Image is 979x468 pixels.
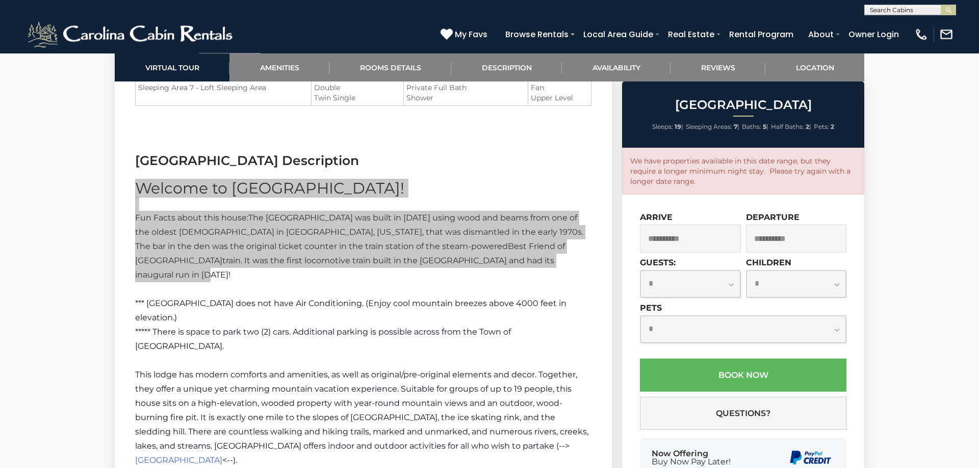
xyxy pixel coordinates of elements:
h2: [GEOGRAPHIC_DATA] [625,98,862,112]
a: Amenities [229,53,329,81]
img: mail-regular-white.png [939,27,954,42]
strong: 5 [763,123,766,130]
li: Private Full Bath [406,83,525,93]
div: Now Offering [652,450,731,466]
a: About [803,25,839,43]
li: Upper Level [531,93,588,103]
span: The [GEOGRAPHIC_DATA] was built in [DATE] using wood and beams from one of the oldest [DEMOGRAPHI... [135,213,583,252]
span: Buy Now Pay Later! [652,458,731,466]
span: <--). [222,456,237,465]
label: Arrive [640,212,673,222]
a: Reviews [671,53,765,81]
span: Baths: [742,123,761,130]
span: Sleeping Areas: [686,123,732,130]
li: Fan [531,83,588,93]
a: Availability [562,53,671,81]
span: Fun Facts about this house: [135,213,248,223]
li: Twin Single [314,93,401,103]
span: My Favs [455,28,487,41]
a: Owner Login [843,25,904,43]
li: | [686,120,739,133]
span: Sleeps: [652,123,673,130]
li: Shower [406,93,525,103]
span: Half Baths: [771,123,804,130]
a: [GEOGRAPHIC_DATA] [135,456,222,465]
a: Browse Rentals [500,25,574,43]
a: Rooms Details [329,53,451,81]
label: Departure [746,212,800,222]
span: train. It was the first locomotive train built in the [GEOGRAPHIC_DATA] and had its inaugural run... [135,256,554,280]
strong: 19 [675,123,681,130]
a: Local Area Guide [578,25,658,43]
label: Children [746,258,791,267]
a: Description [451,53,562,81]
a: Rental Program [724,25,798,43]
img: phone-regular-white.png [914,27,929,42]
a: Location [765,53,864,81]
h3: [GEOGRAPHIC_DATA] Description [135,152,591,170]
a: My Favs [441,28,490,41]
li: | [652,120,683,133]
img: White-1-2.png [25,19,237,50]
strong: 2 [831,123,834,130]
span: Pets: [814,123,829,130]
span: This lodge has modern comforts and amenities, as well as original/pre-original elements and decor... [135,370,588,451]
span: Welcome to [GEOGRAPHIC_DATA]! [135,179,404,198]
a: Virtual Tour [115,53,229,81]
button: Book Now [640,359,846,392]
span: ***** There is space to park two (2) cars. Additional parking is possible across from the Town of... [135,327,511,351]
label: Guests: [640,258,676,267]
li: Double [314,83,401,93]
li: | [771,120,811,133]
li: | [742,120,768,133]
strong: 2 [806,123,809,130]
button: Questions? [640,397,846,430]
strong: 7 [734,123,737,130]
p: We have properties available in this date range, but they require a longer minimum night stay. Pl... [630,156,856,186]
label: Pets [640,303,662,313]
span: *** [GEOGRAPHIC_DATA] does not have Air Conditioning. (Enjoy cool mountain breezes above 4000 fee... [135,299,566,323]
td: Sleeping Area 7 - Loft Sleeping Area [136,80,312,106]
a: Real Estate [663,25,719,43]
